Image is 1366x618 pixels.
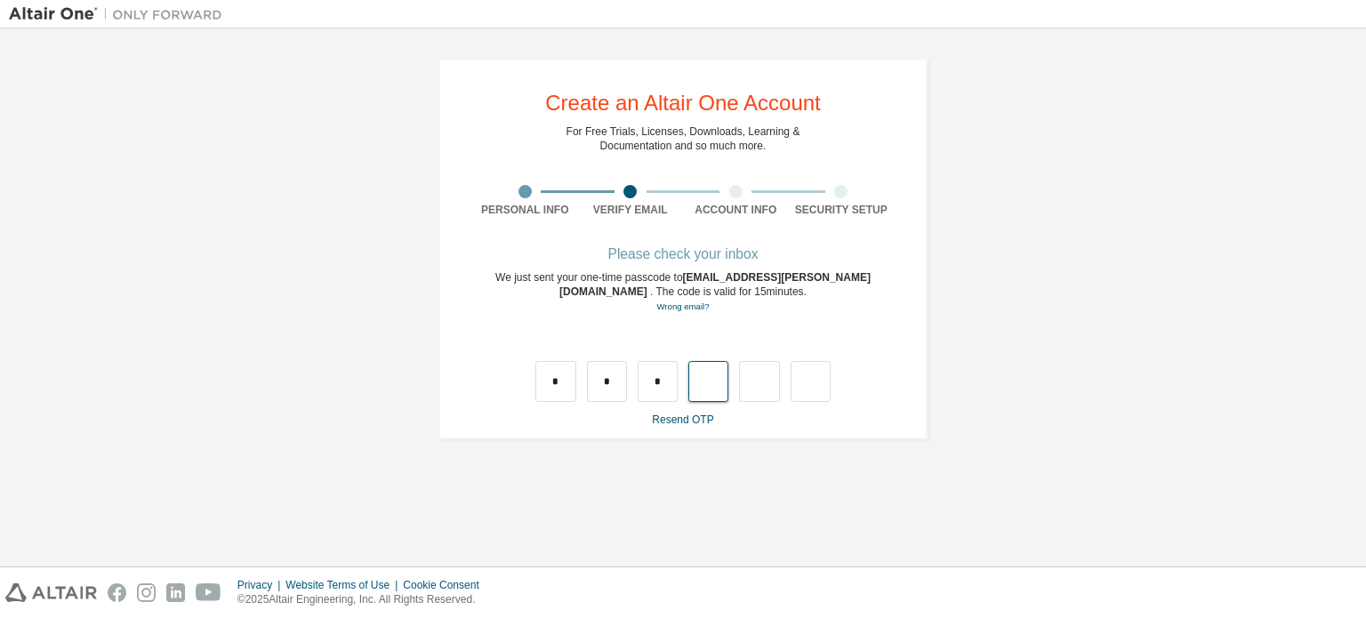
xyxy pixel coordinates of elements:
div: Cookie Consent [403,578,489,592]
img: linkedin.svg [166,583,185,602]
span: [EMAIL_ADDRESS][PERSON_NAME][DOMAIN_NAME] [559,271,871,298]
img: Altair One [9,5,231,23]
div: Security Setup [789,203,895,217]
div: For Free Trials, Licenses, Downloads, Learning & Documentation and so much more. [566,124,800,153]
div: Personal Info [472,203,578,217]
div: Privacy [237,578,285,592]
div: Create an Altair One Account [545,92,821,114]
p: © 2025 Altair Engineering, Inc. All Rights Reserved. [237,592,490,607]
img: instagram.svg [137,583,156,602]
div: Website Terms of Use [285,578,403,592]
img: facebook.svg [108,583,126,602]
div: Account Info [683,203,789,217]
a: Go back to the registration form [656,301,709,311]
div: Please check your inbox [472,249,894,260]
div: We just sent your one-time passcode to . The code is valid for 15 minutes. [472,270,894,314]
img: altair_logo.svg [5,583,97,602]
img: youtube.svg [196,583,221,602]
div: Verify Email [578,203,684,217]
a: Resend OTP [652,413,713,426]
